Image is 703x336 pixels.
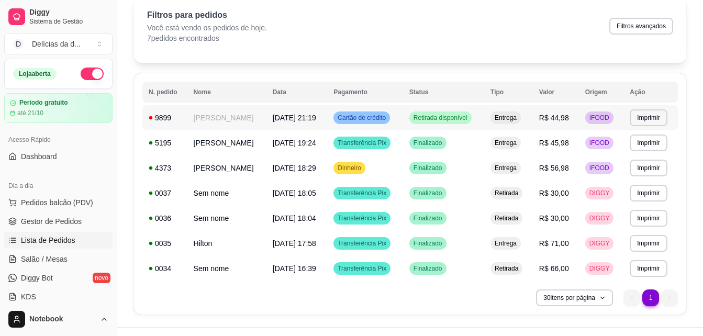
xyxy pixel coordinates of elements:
button: Pedidos balcão (PDV) [4,194,113,211]
span: R$ 66,00 [539,264,569,273]
button: 30itens por página [536,289,613,306]
span: [DATE] 17:58 [273,239,316,248]
button: Imprimir [630,109,667,126]
span: Retirada [493,214,520,222]
nav: pagination navigation [618,284,683,311]
div: Delícias da d ... [32,39,81,49]
div: 5195 [149,138,181,148]
td: [PERSON_NAME] [187,130,266,155]
span: [DATE] 18:05 [273,189,316,197]
span: DIGGY [587,239,612,248]
td: [PERSON_NAME] [187,155,266,181]
span: KDS [21,292,36,302]
span: Entrega [493,114,519,122]
span: [DATE] 18:29 [273,164,316,172]
span: Dinheiro [336,164,363,172]
span: Transferência Pix [336,239,388,248]
a: Período gratuitoaté 21/10 [4,93,113,123]
div: Dia a dia [4,177,113,194]
a: Gestor de Pedidos [4,213,113,230]
span: Sistema de Gestão [29,17,108,26]
th: Origem [579,82,624,103]
span: R$ 45,98 [539,139,569,147]
div: 0036 [149,213,181,223]
span: DIGGY [587,189,612,197]
th: Nome [187,82,266,103]
span: [DATE] 18:04 [273,214,316,222]
article: Período gratuito [19,99,68,107]
button: Imprimir [630,235,667,252]
span: Finalizado [411,264,444,273]
div: 9899 [149,113,181,123]
th: Tipo [484,82,533,103]
span: R$ 44,98 [539,114,569,122]
span: Retirada [493,264,520,273]
span: IFOOD [587,139,611,147]
th: Ação [623,82,678,103]
a: Dashboard [4,148,113,165]
div: 0037 [149,188,181,198]
span: R$ 30,00 [539,189,569,197]
span: Finalizado [411,139,444,147]
button: Imprimir [630,160,667,176]
th: N. pedido [142,82,187,103]
a: Diggy Botnovo [4,270,113,286]
td: Sem nome [187,181,266,206]
td: Hilton [187,231,266,256]
span: Transferência Pix [336,214,388,222]
p: Filtros para pedidos [147,9,267,21]
span: [DATE] 19:24 [273,139,316,147]
article: até 21/10 [17,109,43,117]
a: Lista de Pedidos [4,232,113,249]
span: Finalizado [411,189,444,197]
span: Entrega [493,139,519,147]
th: Pagamento [327,82,403,103]
button: Imprimir [630,185,667,201]
div: Acesso Rápido [4,131,113,148]
span: R$ 71,00 [539,239,569,248]
li: pagination item 1 active [642,289,659,306]
span: R$ 56,98 [539,164,569,172]
a: KDS [4,288,113,305]
button: Select a team [4,33,113,54]
span: Pedidos balcão (PDV) [21,197,93,208]
span: Transferência Pix [336,264,388,273]
span: Entrega [493,164,519,172]
span: R$ 30,00 [539,214,569,222]
span: Diggy [29,8,108,17]
div: Loja aberta [13,68,57,80]
span: Entrega [493,239,519,248]
span: Gestor de Pedidos [21,216,82,227]
div: 0035 [149,238,181,249]
span: IFOOD [587,164,611,172]
span: Transferência Pix [336,139,388,147]
a: Salão / Mesas [4,251,113,267]
span: Retirada disponível [411,114,470,122]
div: 0034 [149,263,181,274]
span: Salão / Mesas [21,254,68,264]
button: Notebook [4,307,113,332]
button: Imprimir [630,210,667,227]
td: Sem nome [187,256,266,281]
span: Transferência Pix [336,189,388,197]
button: Imprimir [630,135,667,151]
span: IFOOD [587,114,611,122]
p: Você está vendo os pedidos de hoje. [147,23,267,33]
div: 4373 [149,163,181,173]
span: Retirada [493,189,520,197]
span: [DATE] 16:39 [273,264,316,273]
span: Cartão de crédito [336,114,388,122]
span: Finalizado [411,239,444,248]
span: DIGGY [587,214,612,222]
td: [PERSON_NAME] [187,105,266,130]
span: DIGGY [587,264,612,273]
span: Diggy Bot [21,273,53,283]
th: Valor [533,82,579,103]
td: Sem nome [187,206,266,231]
span: Dashboard [21,151,57,162]
th: Data [266,82,327,103]
button: Imprimir [630,260,667,277]
span: [DATE] 21:19 [273,114,316,122]
button: Alterar Status [81,68,104,80]
button: Filtros avançados [609,18,673,35]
